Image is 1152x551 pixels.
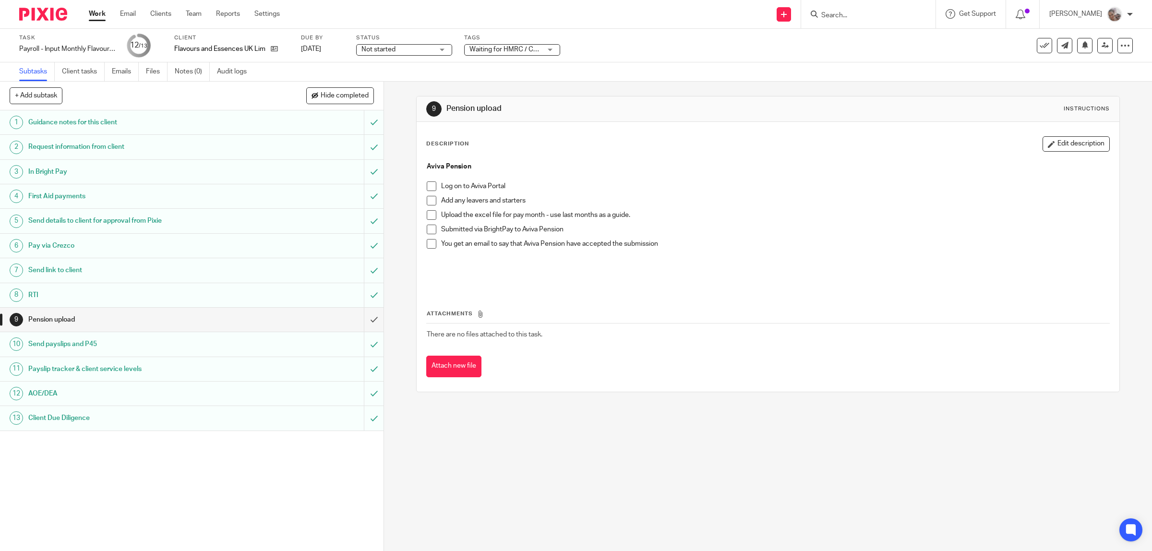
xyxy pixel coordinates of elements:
[10,264,23,277] div: 7
[28,312,246,327] h1: Pension upload
[10,116,23,129] div: 1
[10,337,23,351] div: 10
[28,337,246,351] h1: Send payslips and P45
[426,140,469,148] p: Description
[1107,7,1122,22] img: me.jpg
[174,44,266,54] p: Flavours and Essences UK Limited
[441,225,1110,234] p: Submitted via BrightPay to Aviva Pension
[301,46,321,52] span: [DATE]
[426,101,442,117] div: 9
[254,9,280,19] a: Settings
[1043,136,1110,152] button: Edit description
[89,9,106,19] a: Work
[28,140,246,154] h1: Request information from client
[10,387,23,400] div: 12
[150,9,171,19] a: Clients
[146,62,168,81] a: Files
[62,62,105,81] a: Client tasks
[10,215,23,228] div: 5
[10,190,23,203] div: 4
[120,9,136,19] a: Email
[19,8,67,21] img: Pixie
[446,104,788,114] h1: Pension upload
[820,12,907,20] input: Search
[10,288,23,302] div: 8
[427,331,542,338] span: There are no files attached to this task.
[174,34,289,42] label: Client
[28,189,246,204] h1: First Aid payments
[19,34,115,42] label: Task
[10,165,23,179] div: 3
[10,362,23,376] div: 11
[19,44,115,54] div: Payroll - Input Monthly Flavours & Essence
[306,87,374,104] button: Hide completed
[19,44,115,54] div: Payroll - Input Monthly Flavours &amp; Essence
[28,386,246,401] h1: AOE/DEA
[427,163,471,170] strong: Aviva Pension
[356,34,452,42] label: Status
[441,210,1110,220] p: Upload the excel file for pay month - use last months as a guide.
[19,62,55,81] a: Subtasks
[959,11,996,17] span: Get Support
[28,288,246,302] h1: RTI
[10,411,23,425] div: 13
[10,313,23,326] div: 9
[10,239,23,252] div: 6
[28,362,246,376] h1: Payslip tracker & client service levels
[175,62,210,81] a: Notes (0)
[216,9,240,19] a: Reports
[10,87,62,104] button: + Add subtask
[426,356,481,377] button: Attach new file
[464,34,560,42] label: Tags
[10,141,23,154] div: 2
[28,165,246,179] h1: In Bright Pay
[28,115,246,130] h1: Guidance notes for this client
[469,46,582,53] span: Waiting for HMRC / CH/ other agency
[217,62,254,81] a: Audit logs
[1064,105,1110,113] div: Instructions
[139,43,147,48] small: /13
[321,92,369,100] span: Hide completed
[301,34,344,42] label: Due by
[130,40,147,51] div: 12
[28,263,246,277] h1: Send link to client
[28,214,246,228] h1: Send details to client for approval from Pixie
[28,411,246,425] h1: Client Due Diligence
[28,239,246,253] h1: Pay via Crezco
[186,9,202,19] a: Team
[112,62,139,81] a: Emails
[441,181,1110,191] p: Log on to Aviva Portal
[361,46,396,53] span: Not started
[427,311,473,316] span: Attachments
[1049,9,1102,19] p: [PERSON_NAME]
[441,196,1110,205] p: Add any leavers and starters
[441,239,1110,249] p: You get an email to say that Aviva Pension have accepted the submission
